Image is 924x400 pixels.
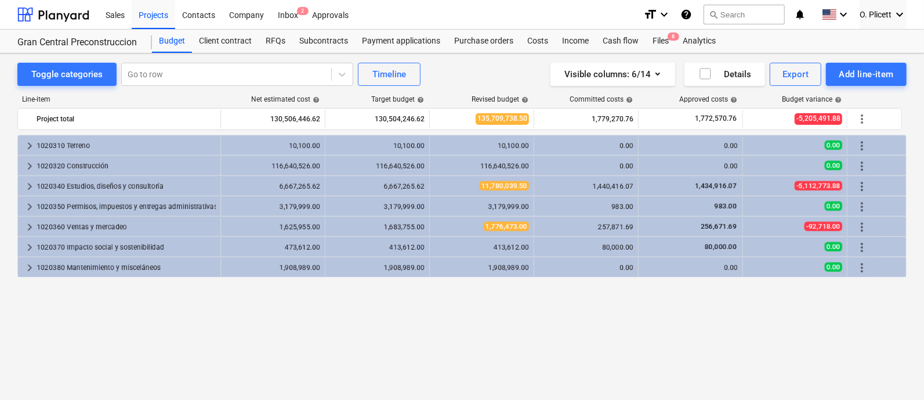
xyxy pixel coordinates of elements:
[860,10,892,19] span: O. Plicett
[539,243,633,251] div: 80,000.00
[476,113,529,124] span: 135,709,738.50
[795,113,842,124] span: -5,205,491.88
[794,8,806,21] i: notifications
[539,110,633,128] div: 1,779,270.76
[17,95,220,103] div: Line-item
[596,30,646,53] a: Cash flow
[709,10,718,19] span: search
[866,344,924,400] div: Widget de chat
[434,162,529,170] div: 116,640,526.00
[226,243,320,251] div: 473,612.00
[37,157,216,175] div: 1020320 Construcción
[825,262,842,272] span: 0.00
[17,63,117,86] button: Toggle categories
[434,142,529,150] div: 10,100.00
[472,95,528,103] div: Revised budget
[297,7,309,15] span: 2
[643,8,657,21] i: format_size
[259,30,292,53] a: RFQs
[330,182,425,190] div: 6,667,265.62
[519,96,528,103] span: help
[825,242,842,251] span: 0.00
[855,261,869,275] span: More actions
[564,67,661,82] div: Visible columns : 6/14
[570,95,633,103] div: Committed costs
[698,67,751,82] div: Details
[646,30,676,53] div: Files
[855,179,869,193] span: More actions
[782,95,842,103] div: Budget variance
[226,223,320,231] div: 1,625,955.00
[704,243,738,251] span: 80,000.00
[434,243,529,251] div: 413,612.00
[37,238,216,257] div: 1020370 Impacto social y sostenibilidad
[330,162,425,170] div: 116,640,526.00
[657,8,671,21] i: keyboard_arrow_down
[643,264,738,272] div: 0.00
[226,110,320,128] div: 130,506,446.62
[371,95,424,103] div: Target budget
[668,33,679,41] span: 8
[694,182,738,190] span: 1,434,916.07
[330,264,425,272] div: 1,908,989.00
[893,8,907,21] i: keyboard_arrow_down
[550,63,675,86] button: Visible columns:6/14
[676,30,723,53] a: Analytics
[330,110,425,128] div: 130,504,246.62
[646,30,676,53] a: Files8
[855,159,869,173] span: More actions
[684,63,765,86] button: Details
[152,30,192,53] a: Budget
[539,264,633,272] div: 0.00
[484,222,529,231] span: 1,776,473.00
[37,218,216,236] div: 1020360 Ventas y mercadeo
[330,223,425,231] div: 1,683,755.00
[23,159,37,173] span: keyboard_arrow_right
[520,30,555,53] a: Costs
[330,142,425,150] div: 10,100.00
[31,67,103,82] div: Toggle categories
[355,30,447,53] a: Payment applications
[782,67,809,82] div: Export
[825,201,842,211] span: 0.00
[37,197,216,216] div: 1020350 Permisos, impuestos y entregas administrativas
[855,112,869,126] span: More actions
[624,96,633,103] span: help
[643,142,738,150] div: 0.00
[226,162,320,170] div: 116,640,526.00
[251,95,320,103] div: Net estimated cost
[728,96,737,103] span: help
[539,142,633,150] div: 0.00
[555,30,596,53] a: Income
[770,63,822,86] button: Export
[832,96,842,103] span: help
[37,136,216,155] div: 1020310 Terreno
[539,182,633,190] div: 1,440,416.07
[680,8,692,21] i: Knowledge base
[330,203,425,211] div: 3,179,999.00
[17,37,138,49] div: Gran Central Preconstruccion
[434,203,529,211] div: 3,179,999.00
[23,139,37,153] span: keyboard_arrow_right
[192,30,259,53] div: Client contract
[434,264,529,272] div: 1,908,989.00
[700,222,738,230] span: 256,671.69
[226,142,320,150] div: 10,100.00
[713,202,738,210] span: 983.00
[292,30,355,53] a: Subcontracts
[226,264,320,272] div: 1,908,989.00
[226,203,320,211] div: 3,179,999.00
[704,5,785,24] button: Search
[539,162,633,170] div: 0.00
[855,200,869,214] span: More actions
[415,96,424,103] span: help
[855,220,869,234] span: More actions
[330,243,425,251] div: 413,612.00
[447,30,520,53] a: Purchase orders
